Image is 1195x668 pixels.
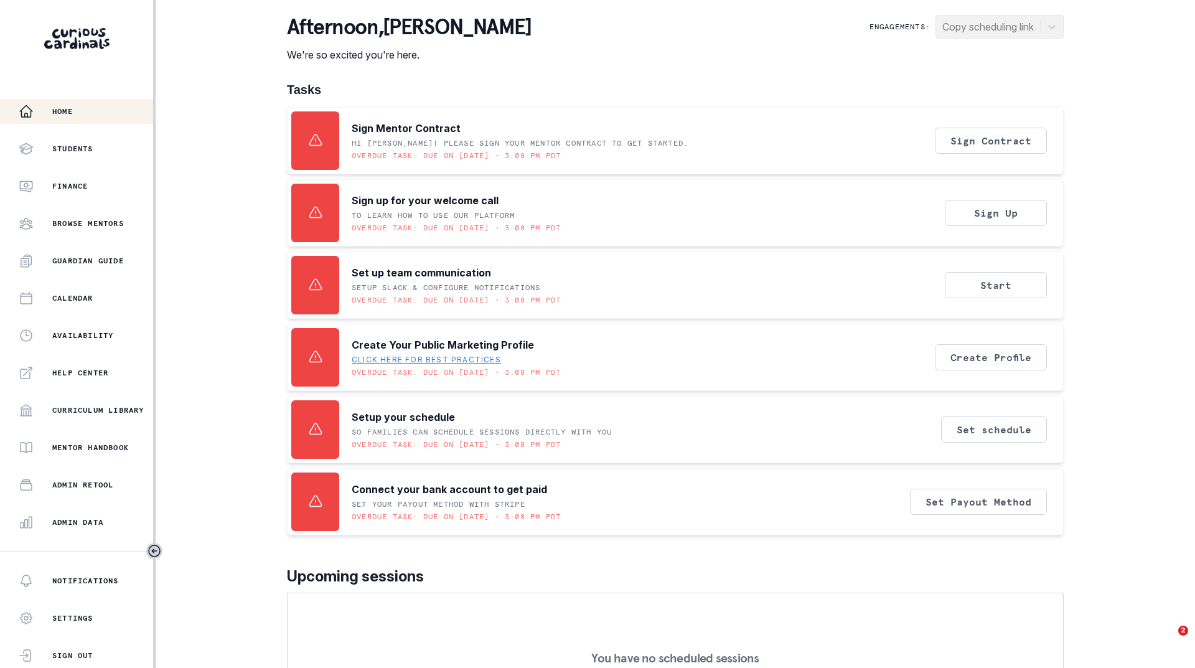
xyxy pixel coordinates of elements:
button: Create Profile [935,344,1047,370]
button: Sign Up [945,200,1047,226]
p: Mentor Handbook [52,443,129,453]
p: Overdue task: Due on [DATE] • 3:08 PM PDT [352,295,561,305]
h1: Tasks [287,82,1064,97]
p: Overdue task: Due on [DATE] • 3:08 PM PDT [352,512,561,522]
p: Setup Slack & Configure Notifications [352,283,540,293]
p: Admin Data [52,517,103,527]
p: Connect your bank account to get paid [352,482,547,497]
p: Set your payout method with Stripe [352,499,525,509]
span: 2 [1178,626,1188,636]
p: Admin Retool [52,480,113,490]
p: Overdue task: Due on [DATE] • 3:08 PM PDT [352,223,561,233]
p: Overdue task: Due on [DATE] • 3:08 PM PDT [352,151,561,161]
img: Curious Cardinals Logo [44,28,110,49]
p: Upcoming sessions [287,565,1064,588]
button: Set Payout Method [910,489,1047,515]
p: Calendar [52,293,93,303]
p: You have no scheduled sessions [591,652,759,664]
button: Set schedule [941,416,1047,443]
p: To learn how to use our platform [352,210,515,220]
p: We're so excited you're here. [287,47,532,62]
iframe: Intercom live chat [1153,626,1183,656]
p: Curriculum Library [52,405,144,415]
p: afternoon , [PERSON_NAME] [287,15,532,40]
p: Settings [52,613,93,623]
p: Help Center [52,368,108,378]
p: Engagements: [869,22,930,32]
p: SO FAMILIES CAN SCHEDULE SESSIONS DIRECTLY WITH YOU [352,427,612,437]
p: Finance [52,181,88,191]
p: Notifications [52,576,119,586]
p: Overdue task: Due on [DATE] • 3:08 PM PDT [352,367,561,377]
p: Sign Mentor Contract [352,121,461,136]
button: Sign Contract [935,128,1047,154]
p: Sign Out [52,651,93,661]
p: Students [52,144,93,154]
a: Click here for best practices [352,355,501,365]
p: Create Your Public Marketing Profile [352,337,534,352]
p: Guardian Guide [52,256,124,266]
p: Setup your schedule [352,410,455,425]
p: Browse Mentors [52,219,124,228]
button: Toggle sidebar [146,543,162,559]
button: Start [945,272,1047,298]
p: Home [52,106,73,116]
p: Availability [52,331,113,341]
p: Hi [PERSON_NAME]! Please sign your mentor contract to get started. [352,138,688,148]
p: Overdue task: Due on [DATE] • 3:08 PM PDT [352,440,561,449]
p: Sign up for your welcome call [352,193,499,208]
p: Set up team communication [352,265,491,280]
